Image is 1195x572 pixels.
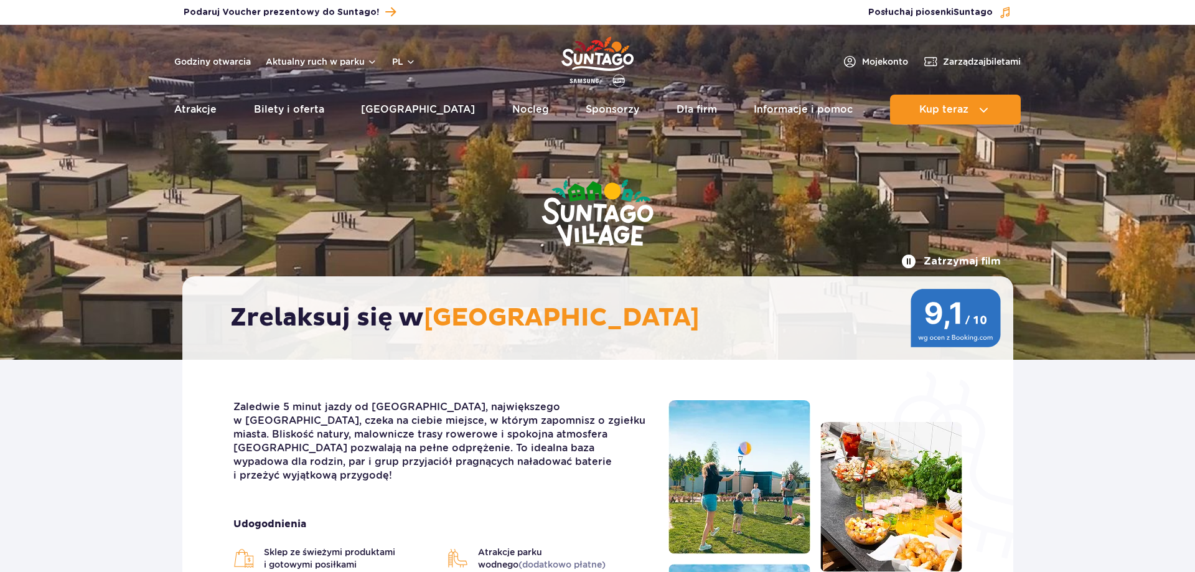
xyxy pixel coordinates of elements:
button: pl [392,55,416,68]
a: Mojekonto [842,54,908,69]
img: Suntago Village [492,131,703,298]
span: (dodatkowo płatne) [518,560,606,570]
a: Podaruj Voucher prezentowy do Suntago! [184,4,396,21]
span: Sklep ze świeżymi produktami i gotowymi posiłkami [264,546,436,571]
img: 9,1/10 wg ocen z Booking.com [911,289,1001,347]
a: [GEOGRAPHIC_DATA] [361,95,475,124]
span: Podaruj Voucher prezentowy do Suntago! [184,6,379,19]
span: Posłuchaj piosenki [868,6,993,19]
a: Park of Poland [561,31,634,88]
a: Informacje i pomoc [754,95,853,124]
span: Suntago [954,8,993,17]
a: Bilety i oferta [254,95,324,124]
button: Posłuchaj piosenkiSuntago [868,6,1011,19]
strong: Udogodnienia [233,517,650,531]
span: Zarządzaj biletami [943,55,1021,68]
span: [GEOGRAPHIC_DATA] [424,302,700,334]
a: Atrakcje [174,95,217,124]
p: Zaledwie 5 minut jazdy od [GEOGRAPHIC_DATA], największego w [GEOGRAPHIC_DATA], czeka na ciebie mi... [233,400,650,482]
span: Kup teraz [919,104,968,115]
button: Aktualny ruch w parku [266,57,377,67]
a: Zarządzajbiletami [923,54,1021,69]
span: Moje konto [862,55,908,68]
a: Dla firm [677,95,717,124]
a: Nocleg [512,95,549,124]
span: Atrakcje parku wodnego [478,546,650,571]
a: Godziny otwarcia [174,55,251,68]
button: Kup teraz [890,95,1021,124]
h2: Zrelaksuj się w [230,302,978,334]
button: Zatrzymaj film [901,254,1001,269]
a: Sponsorzy [586,95,639,124]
